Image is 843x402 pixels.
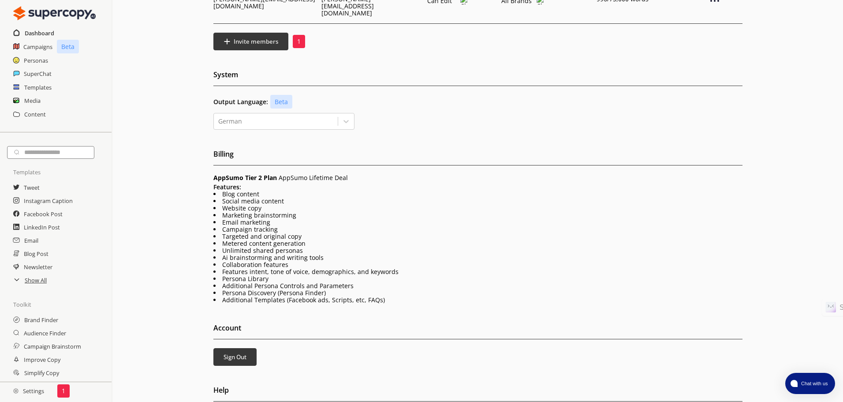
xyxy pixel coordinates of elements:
[213,254,742,261] li: Ai brainstorming and writing tools
[213,205,742,212] li: Website copy
[798,380,830,387] span: Chat with us
[13,388,19,394] img: Close
[24,313,58,327] a: Brand Finder
[213,198,742,205] li: Social media content
[213,247,742,254] li: Unlimited shared personas
[25,26,54,40] a: Dashboard
[213,174,742,181] p: AppSumo Lifetime Deal
[213,212,742,219] li: Marketing brainstorming
[213,289,742,297] li: Persona Discovery (Persona Finder)
[24,366,59,379] a: Simplify Copy
[785,373,835,394] button: atlas-launcher
[213,268,742,275] li: Features intent, tone of voice, demographics, and keywords
[24,379,58,393] a: Expand Copy
[213,261,742,268] li: Collaboration features
[213,173,277,182] span: AppSumo Tier 2 Plan
[13,4,96,22] img: Close
[24,94,41,107] a: Media
[213,183,241,191] b: Features:
[213,383,742,402] h2: Help
[24,260,52,274] a: Newsletter
[24,353,60,366] a: Improve Copy
[224,353,246,361] b: Sign Out
[213,282,742,289] li: Additional Persona Controls and Parameters
[24,234,38,247] a: Email
[213,348,257,366] button: Sign Out
[24,221,60,234] a: LinkedIn Post
[24,181,40,194] a: Tweet
[213,275,742,282] li: Persona Library
[213,226,742,233] li: Campaign tracking
[213,191,742,198] li: Blog content
[24,340,81,353] a: Campaign Brainstorm
[24,67,52,80] a: SuperChat
[24,207,63,221] a: Facebook Post
[24,108,46,121] a: Content
[24,327,66,340] a: Audience Finder
[213,98,268,105] b: Output Language:
[23,40,52,53] a: Campaigns
[24,247,48,260] a: Blog Post
[270,95,292,109] p: Beta
[213,219,742,226] li: Email marketing
[25,274,47,287] a: Show All
[24,81,52,94] a: Templates
[213,321,742,339] h2: Account
[57,40,79,53] p: Beta
[234,38,278,45] b: Invite members
[297,38,301,45] p: 1
[24,194,73,207] a: Instagram Caption
[213,240,742,247] li: Metered content generation
[213,33,289,50] button: Invite members
[213,147,742,165] h2: Billing
[213,233,742,240] li: Targeted and original copy
[213,68,742,86] h2: System
[24,54,48,67] a: Personas
[62,387,65,394] p: 1
[213,297,742,304] li: Additional Templates (Facebook ads, Scripts, etc, FAQs)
